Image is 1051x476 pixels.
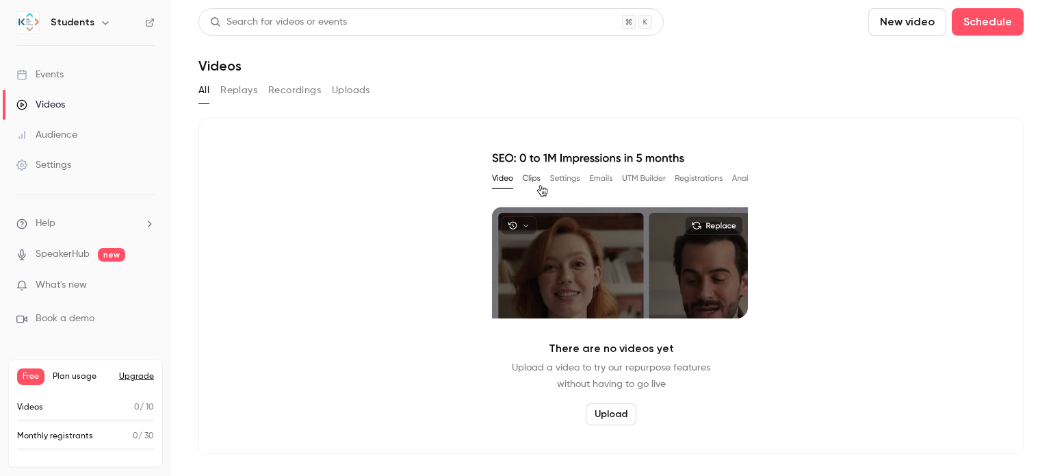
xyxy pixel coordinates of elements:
li: help-dropdown-opener [16,216,155,231]
button: Upload [586,403,636,425]
p: Upload a video to try our repurpose features without having to go live [512,360,710,392]
p: There are no videos yet [549,340,674,357]
button: New video [868,8,946,36]
span: Book a demo [36,312,94,326]
p: Videos [17,401,43,414]
button: All [198,79,209,101]
span: 0 [134,403,140,412]
span: Free [17,368,44,385]
h6: Students [51,16,94,29]
span: 0 [133,432,138,440]
h1: Videos [198,58,242,74]
button: Uploads [332,79,370,101]
button: Recordings [268,79,321,101]
div: Videos [16,98,65,112]
p: / 30 [133,430,154,442]
a: SpeakerHub [36,247,90,262]
section: Videos [198,8,1024,468]
span: What's new [36,278,87,292]
div: Events [16,68,64,82]
iframe: Noticeable Trigger [138,279,155,292]
button: Schedule [952,8,1024,36]
p: / 10 [134,401,154,414]
img: Students [17,12,39,34]
span: new [98,248,125,262]
p: Monthly registrants [17,430,93,442]
div: Audience [16,128,77,142]
button: Upgrade [119,371,154,382]
span: Help [36,216,55,231]
div: Settings [16,158,71,172]
span: Plan usage [53,371,111,382]
button: Replays [220,79,257,101]
div: Search for videos or events [210,15,347,29]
